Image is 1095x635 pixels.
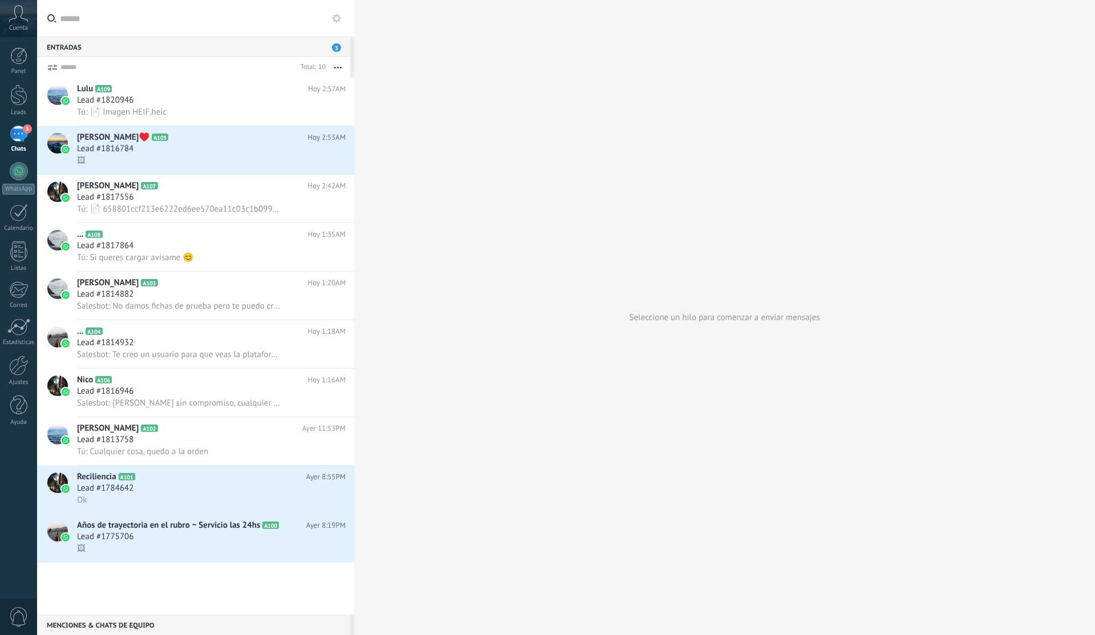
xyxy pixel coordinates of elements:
span: Salesbot: Te creo un usuario para que veas la plataforma. Decime tu nombre [77,349,283,360]
span: A109 [95,85,112,92]
span: Salesbot: No damos fichas de prueba pero te puedo crear un usuario gratis para que puedas ver la ... [77,301,283,312]
span: Hoy 2:53AM [307,132,346,143]
span: [PERSON_NAME]♥️ [77,132,149,143]
div: Panel [2,68,35,75]
img: icon [62,388,70,396]
span: Reciliencia [77,471,116,483]
div: Total: 10 [296,62,326,73]
img: icon [62,97,70,105]
span: Lead #1817556 [77,192,133,203]
span: ... [77,229,83,240]
span: Tú: 📄 658801ccf213e6222ed6ee570ea11c03c1b09962.heic [77,204,283,215]
img: icon [62,291,70,299]
div: Entradas [37,37,350,57]
span: Tú: Si queres cargar avísame 😊 [77,252,193,263]
a: avatariconAños de trayectoria en el rubro ~ Servicio las 24hsA100Ayer 8:19PMLead #1775706🖼 [37,514,354,562]
span: [PERSON_NAME] [77,277,139,289]
a: avatariconRecilienciaA101Ayer 8:55PMLead #1784642Ok [37,466,354,513]
img: icon [62,533,70,541]
span: Salesbot: [PERSON_NAME] sin compromiso, cualquier cosa me avisas 😁 [77,398,283,408]
span: ... [77,326,83,337]
span: Cuenta [9,25,28,32]
span: [PERSON_NAME] [77,423,139,434]
span: 🖼 [77,543,86,554]
span: A100 [262,521,279,529]
span: A103 [141,279,157,286]
span: Ok [77,495,87,505]
span: Lead #1816946 [77,386,133,397]
span: A108 [86,230,102,238]
span: Lead #1816784 [77,143,133,155]
div: Ayuda [2,419,35,426]
div: Estadísticas [2,339,35,346]
div: Calendario [2,225,35,232]
span: Ayer 11:53PM [302,423,346,434]
img: icon [62,145,70,153]
a: avataricon[PERSON_NAME]A102Ayer 11:53PMLead #1813758Tú: Cualquier cosa, quedo a la orden [37,417,354,465]
img: icon [62,436,70,444]
a: avataricon[PERSON_NAME]A103Hoy 1:20AMLead #1814882Salesbot: No damos fichas de prueba pero te pue... [37,272,354,319]
span: Lulu [77,83,93,95]
div: Correo [2,302,35,309]
a: avatariconLuluA109Hoy 2:57AMLead #1820946Tú: 📄 Imagen HEIF.heic [37,78,354,126]
img: icon [62,242,70,250]
span: Tú: 📄 Imagen HEIF.heic [77,107,167,118]
span: Ayer 8:19PM [306,520,346,531]
span: Lead #1817864 [77,240,133,252]
span: Hoy 1:20AM [307,277,346,289]
span: Lead #1814882 [77,289,133,300]
span: Lead #1813758 [77,434,133,446]
div: Menciones & Chats de equipo [37,614,350,635]
span: [PERSON_NAME] [77,180,139,192]
div: Chats [2,145,35,153]
span: A105 [152,134,168,141]
div: Listas [2,265,35,272]
span: Lead #1814932 [77,337,133,349]
div: Ajustes [2,379,35,386]
span: Lead #1775706 [77,531,133,543]
img: icon [62,194,70,202]
a: avatariconNicoA106Hoy 1:16AMLead #1816946Salesbot: [PERSON_NAME] sin compromiso, cualquier cosa m... [37,369,354,416]
span: Lead #1820946 [77,95,133,106]
a: avataricon[PERSON_NAME]♥️A105Hoy 2:53AMLead #1816784🖼 [37,126,354,174]
span: Hoy 2:57AM [308,83,346,95]
a: avataricon...A108Hoy 1:35AMLead #1817864Tú: Si queres cargar avísame 😊 [37,223,354,271]
img: icon [62,485,70,493]
span: Hoy 1:18AM [307,326,346,337]
span: Hoy 1:16AM [307,374,346,386]
span: Nico [77,374,93,386]
span: Lead #1784642 [77,483,133,494]
a: avataricon[PERSON_NAME]A107Hoy 2:42AMLead #1817556Tú: 📄 658801ccf213e6222ed6ee570ea11c03c1b09962.... [37,175,354,223]
span: A104 [86,327,102,335]
span: Hoy 2:42AM [307,180,346,192]
span: 🖼 [77,155,86,166]
span: 3 [23,124,32,134]
span: Hoy 1:35AM [307,229,346,240]
a: avataricon...A104Hoy 1:18AMLead #1814932Salesbot: Te creo un usuario para que veas la plataforma.... [37,320,354,368]
div: Leads [2,109,35,116]
img: icon [62,339,70,347]
span: Años de trayectoria en el rubro ~ Servicio las 24hs [77,520,260,531]
span: A106 [95,376,112,383]
div: WhatsApp [2,184,35,195]
span: A102 [141,424,157,432]
span: A101 [119,473,135,480]
span: A107 [141,182,157,189]
span: 3 [332,43,341,52]
span: Ayer 8:55PM [306,471,346,483]
span: Tú: Cualquier cosa, quedo a la orden [77,446,208,457]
